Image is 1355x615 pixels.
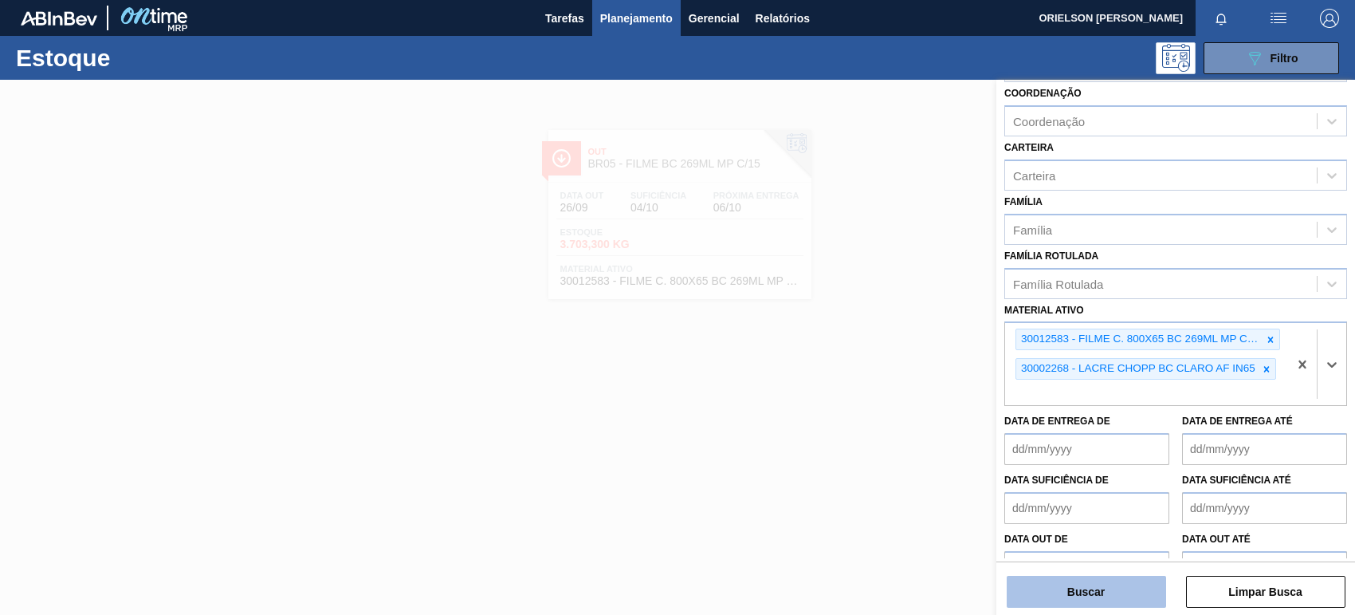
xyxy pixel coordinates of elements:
[1182,534,1251,545] label: Data out até
[1016,359,1258,379] div: 30002268 - LACRE CHOPP BC CLARO AF IN65
[1013,168,1055,182] div: Carteira
[1182,416,1293,427] label: Data de Entrega até
[21,11,97,26] img: TNhmsLtSVTkK8tSr43FrP2fwEKptu5GPRR3wAAAABJRU5ErkJggg==
[1013,277,1103,290] div: Família Rotulada
[1182,492,1347,524] input: dd/mm/yyyy
[16,49,249,67] h1: Estoque
[1004,475,1109,486] label: Data suficiência de
[1016,329,1262,349] div: 30012583 - FILME C. 800X65 BC 269ML MP C15 429
[1182,475,1291,486] label: Data suficiência até
[1204,42,1339,74] button: Filtro
[1182,551,1347,583] input: dd/mm/yyyy
[1004,433,1169,465] input: dd/mm/yyyy
[1004,305,1084,316] label: Material ativo
[1004,250,1098,262] label: Família Rotulada
[1269,9,1288,28] img: userActions
[545,9,584,28] span: Tarefas
[1004,88,1082,99] label: Coordenação
[756,9,810,28] span: Relatórios
[689,9,740,28] span: Gerencial
[1182,433,1347,465] input: dd/mm/yyyy
[1271,52,1298,65] span: Filtro
[1320,9,1339,28] img: Logout
[600,9,673,28] span: Planejamento
[1004,492,1169,524] input: dd/mm/yyyy
[1196,7,1247,30] button: Notificações
[1004,142,1054,153] label: Carteira
[1156,42,1196,74] div: Pogramando: nenhum usuário selecionado
[1004,196,1043,207] label: Família
[1004,416,1110,427] label: Data de Entrega de
[1004,534,1068,545] label: Data out de
[1004,551,1169,583] input: dd/mm/yyyy
[1013,223,1052,236] div: Família
[1013,115,1085,128] div: Coordenação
